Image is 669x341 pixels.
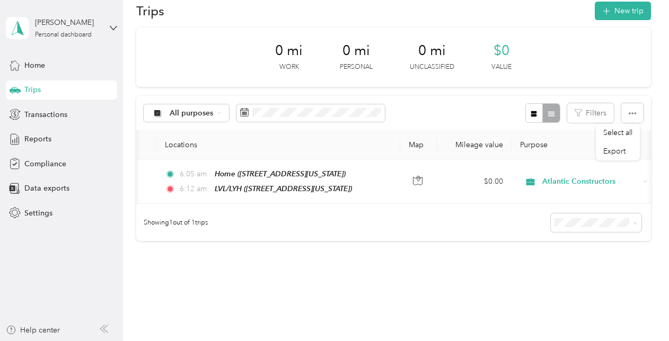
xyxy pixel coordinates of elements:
[6,325,60,336] button: Help center
[24,133,51,145] span: Reports
[24,183,69,194] span: Data exports
[494,42,509,59] span: $0
[410,62,454,72] p: Unclassified
[603,147,626,156] span: Export
[418,42,446,59] span: 0 mi
[24,84,41,95] span: Trips
[400,130,437,159] th: Map
[136,5,164,16] h1: Trips
[24,208,52,219] span: Settings
[136,218,208,228] span: Showing 1 out of 1 trips
[24,109,67,120] span: Transactions
[215,184,352,193] span: LVL/LYH ([STREET_ADDRESS][US_STATE])
[340,62,373,72] p: Personal
[342,42,370,59] span: 0 mi
[24,158,66,169] span: Compliance
[437,159,512,204] td: $0.00
[35,32,92,38] div: Personal dashboard
[215,169,346,178] span: Home ([STREET_ADDRESS][US_STATE])
[437,130,512,159] th: Mileage value
[610,282,669,341] iframe: Everlance-gr Chat Button Frame
[170,110,214,117] span: All purposes
[180,183,210,195] span: 6:12 am
[603,128,632,137] span: Select all
[279,62,299,72] p: Work
[156,130,400,159] th: Locations
[512,130,660,159] th: Purpose
[24,60,45,71] span: Home
[180,168,210,180] span: 6:05 am
[567,103,614,123] button: Filters
[275,42,303,59] span: 0 mi
[542,176,639,187] span: Atlantic Constructors
[491,62,512,72] p: Value
[595,2,651,20] button: New trip
[35,17,101,28] div: [PERSON_NAME]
